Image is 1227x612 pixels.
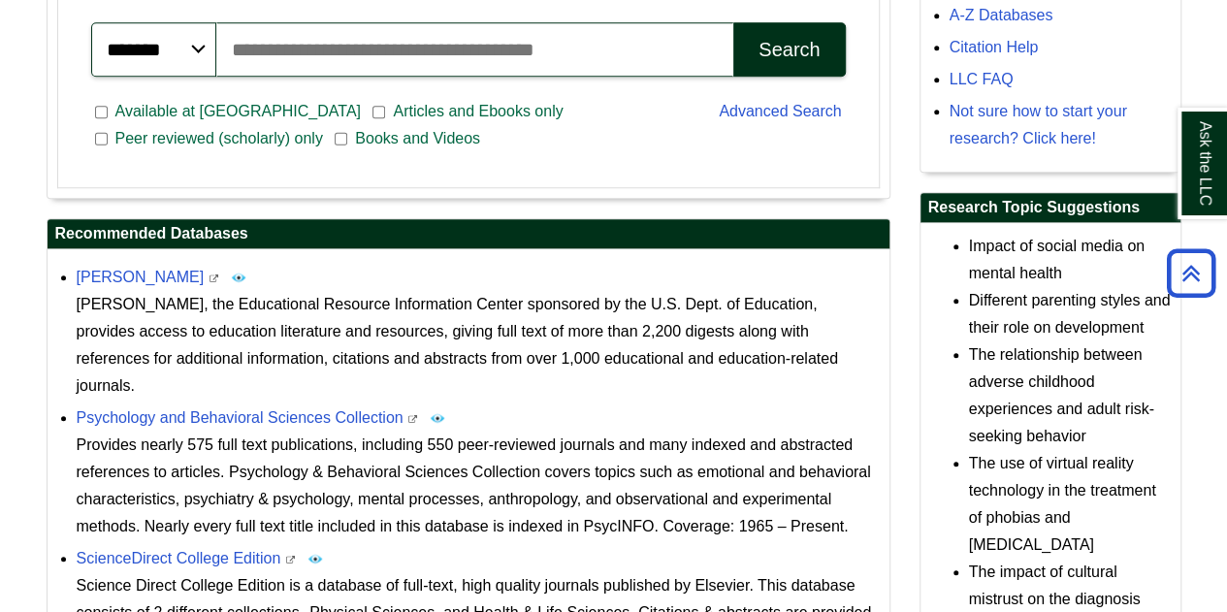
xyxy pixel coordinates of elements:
input: Available at [GEOGRAPHIC_DATA] [95,104,108,121]
i: This link opens in a new window [285,556,297,564]
h2: Recommended Databases [48,219,889,249]
a: Psychology and Behavioral Sciences Collection [77,409,404,426]
a: Not sure how to start your research? Click here! [950,103,1127,146]
div: Search [759,39,820,61]
a: Citation Help [950,39,1039,55]
a: Advanced Search [719,103,841,119]
a: [PERSON_NAME] [77,269,205,285]
img: Peer Reviewed [231,270,246,285]
input: Peer reviewed (scholarly) only [95,130,108,147]
span: Available at [GEOGRAPHIC_DATA] [108,100,369,123]
a: Back to Top [1160,260,1222,286]
a: ScienceDirect College Edition [77,550,281,566]
span: Books and Videos [347,127,488,150]
img: Peer Reviewed [307,551,323,566]
div: Provides nearly 575 full text publications, including 550 peer-reviewed journals and many indexed... [77,432,880,540]
span: Peer reviewed (scholarly) only [108,127,331,150]
li: The use of virtual reality technology in the treatment of phobias and [MEDICAL_DATA] [969,450,1171,559]
input: Books and Videos [335,130,347,147]
input: Articles and Ebooks only [372,104,385,121]
div: [PERSON_NAME], the Educational Resource Information Center sponsored by the U.S. Dept. of Educati... [77,291,880,400]
i: This link opens in a new window [407,415,419,424]
img: Peer Reviewed [430,410,445,426]
span: Articles and Ebooks only [385,100,570,123]
a: A-Z Databases [950,7,1053,23]
a: LLC FAQ [950,71,1014,87]
button: Search [733,22,845,77]
li: Impact of social media on mental health [969,233,1171,287]
li: The relationship between adverse childhood experiences and adult risk-seeking behavior [969,341,1171,450]
i: This link opens in a new window [209,274,220,283]
h2: Research Topic Suggestions [920,193,1180,223]
li: Different parenting styles and their role on development [969,287,1171,341]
